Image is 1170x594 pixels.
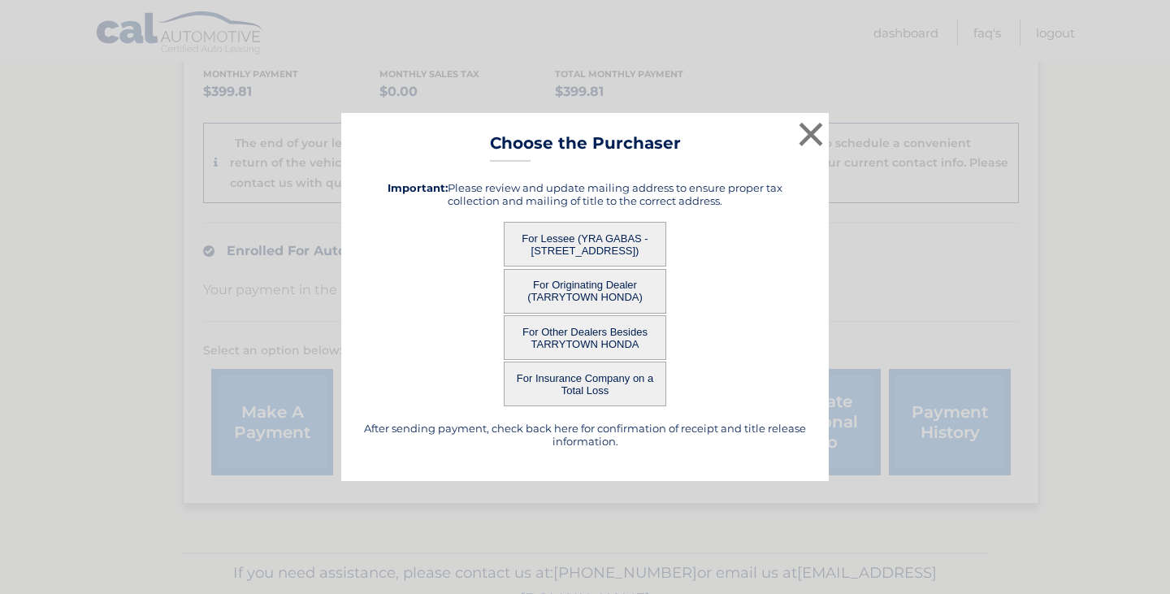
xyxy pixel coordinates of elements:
button: × [795,118,827,150]
h3: Choose the Purchaser [490,133,681,162]
h5: After sending payment, check back here for confirmation of receipt and title release information. [362,422,808,448]
strong: Important: [388,181,448,194]
button: For Insurance Company on a Total Loss [504,362,666,406]
button: For Other Dealers Besides TARRYTOWN HONDA [504,315,666,360]
button: For Lessee (YRA GABAS - [STREET_ADDRESS]) [504,222,666,267]
button: For Originating Dealer (TARRYTOWN HONDA) [504,269,666,314]
h5: Please review and update mailing address to ensure proper tax collection and mailing of title to ... [362,181,808,207]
